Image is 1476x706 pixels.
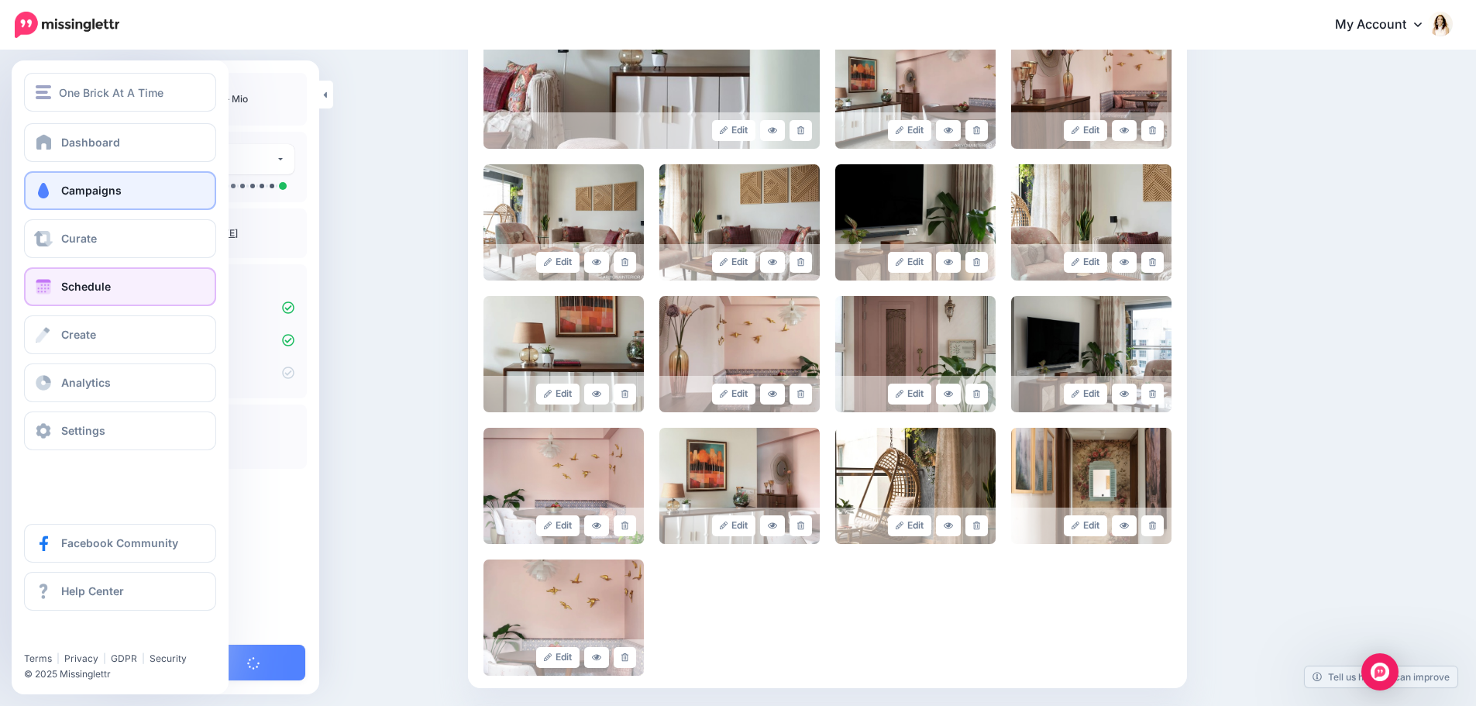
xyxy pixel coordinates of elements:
[1064,120,1108,141] a: Edit
[835,428,996,544] img: ca2b77672d7d403d8051d378d5bfc344_large.jpg
[24,123,216,162] a: Dashboard
[1064,384,1108,405] a: Edit
[888,252,932,273] a: Edit
[61,584,124,598] span: Help Center
[103,653,106,664] span: |
[61,232,97,245] span: Curate
[483,560,644,676] img: 84d21250cab3e71aa4e02a12d574fc7b_large.jpg
[61,280,111,293] span: Schedule
[536,515,580,536] a: Edit
[59,84,163,102] span: One Brick At A Time
[24,412,216,450] a: Settings
[150,653,187,664] a: Security
[888,384,932,405] a: Edit
[483,164,644,281] img: 85b928b6099198cef98d926f80c88c32_large.jpg
[1305,666,1457,687] a: Tell us how we can improve
[1011,164,1172,281] img: ac7e14a156ab13228457c7010fe63577_large.jpg
[24,73,216,112] button: One Brick At A Time
[24,524,216,563] a: Facebook Community
[111,653,137,664] a: GDPR
[536,647,580,668] a: Edit
[712,515,756,536] a: Edit
[1361,653,1399,691] div: Open Intercom Messenger
[61,536,178,549] span: Facebook Community
[659,428,820,544] img: 0c783db3ef699d2fbb12a4b6e81245a1_large.jpg
[24,219,216,258] a: Curate
[888,120,932,141] a: Edit
[1319,6,1453,44] a: My Account
[61,328,96,341] span: Create
[24,363,216,402] a: Analytics
[24,267,216,306] a: Schedule
[835,33,996,149] img: 0f1cbe6ce205d4e0dae13476999802e1_large.jpg
[536,384,580,405] a: Edit
[483,428,644,544] img: 3257f738bb431592684c7f5071ff6e01_large.jpg
[24,630,142,646] iframe: Twitter Follow Button
[483,296,644,412] img: d2e128c3fad3b883a6b009ae67097fe2_large.jpg
[61,424,105,437] span: Settings
[24,171,216,210] a: Campaigns
[15,12,119,38] img: Missinglettr
[61,136,120,149] span: Dashboard
[61,376,111,389] span: Analytics
[64,653,98,664] a: Privacy
[1011,428,1172,544] img: e5ace56908dc9a2ff9a9d17019c19bc4_large.jpg
[24,653,52,664] a: Terms
[1011,33,1172,149] img: 210165e13b348c13fb7b69657d7599fe_large.jpg
[1064,515,1108,536] a: Edit
[24,666,225,682] li: © 2025 Missinglettr
[659,164,820,281] img: d140c107ce1ebab9d018a13267a4b51d_large.jpg
[57,653,60,664] span: |
[712,120,756,141] a: Edit
[1064,252,1108,273] a: Edit
[1011,296,1172,412] img: 0296bedf7645348edf0cd766566d0bf1_large.jpg
[536,252,580,273] a: Edit
[659,296,820,412] img: 19fb75d2699e91dfc7ae0aeb2bfb2697_large.jpg
[61,184,122,197] span: Campaigns
[712,252,756,273] a: Edit
[835,296,996,412] img: f8d8f970809333233a3d0f92077cf627_large.jpg
[835,164,996,281] img: aa9177b781c45da0fe0010b4670da02e_large.jpg
[142,653,145,664] span: |
[888,515,932,536] a: Edit
[24,572,216,611] a: Help Center
[36,85,51,99] img: menu.png
[24,315,216,354] a: Create
[712,384,756,405] a: Edit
